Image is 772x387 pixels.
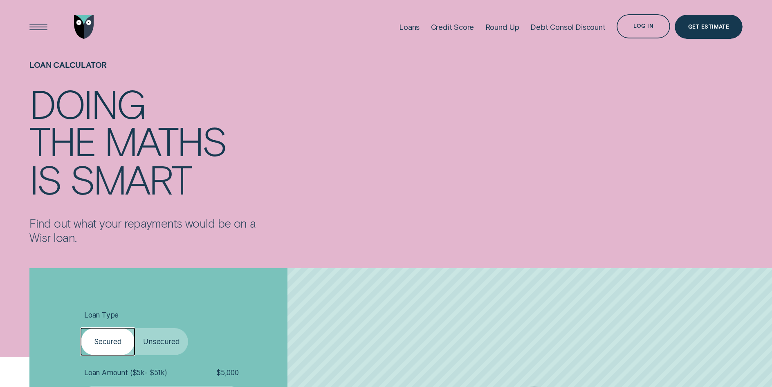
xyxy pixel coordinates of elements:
[617,14,670,38] button: Log in
[104,122,226,159] div: maths
[29,60,262,85] h1: Loan Calculator
[26,15,50,39] button: Open Menu
[216,368,239,377] span: $ 5,000
[84,311,119,320] span: Loan Type
[399,22,420,31] div: Loans
[530,22,605,31] div: Debt Consol Discount
[81,328,135,355] label: Secured
[74,15,94,39] img: Wisr
[485,22,520,31] div: Round Up
[29,85,145,122] div: Doing
[29,160,61,197] div: is
[675,15,743,39] a: Get Estimate
[84,368,167,377] span: Loan Amount ( $5k - $51k )
[70,160,191,197] div: smart
[29,216,262,245] p: Find out what your repayments would be on a Wisr loan.
[431,22,474,31] div: Credit Score
[29,122,95,159] div: the
[135,328,188,355] label: Unsecured
[29,85,262,197] h4: Doing the maths is smart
